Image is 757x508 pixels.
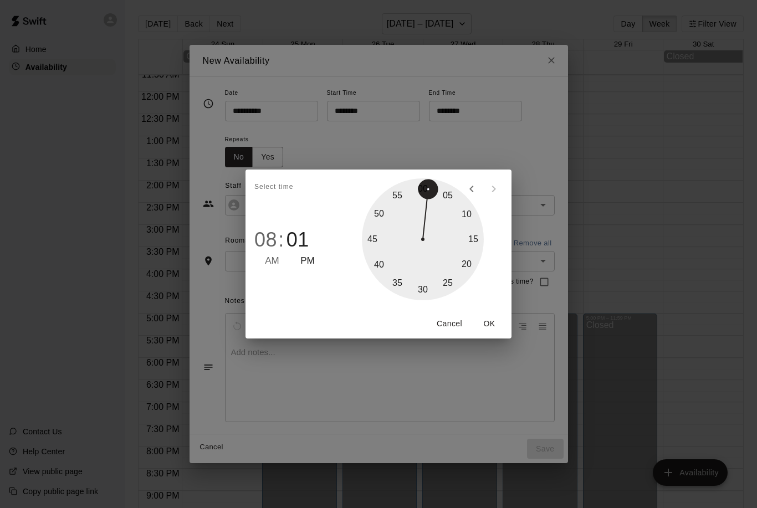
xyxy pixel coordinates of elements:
button: PM [300,254,315,269]
button: Cancel [432,314,467,334]
span: : [278,228,284,252]
button: AM [265,254,279,269]
button: 08 [254,228,277,252]
button: 01 [287,228,309,252]
button: open previous view [461,178,483,200]
button: OK [472,314,507,334]
span: Select time [254,178,293,196]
